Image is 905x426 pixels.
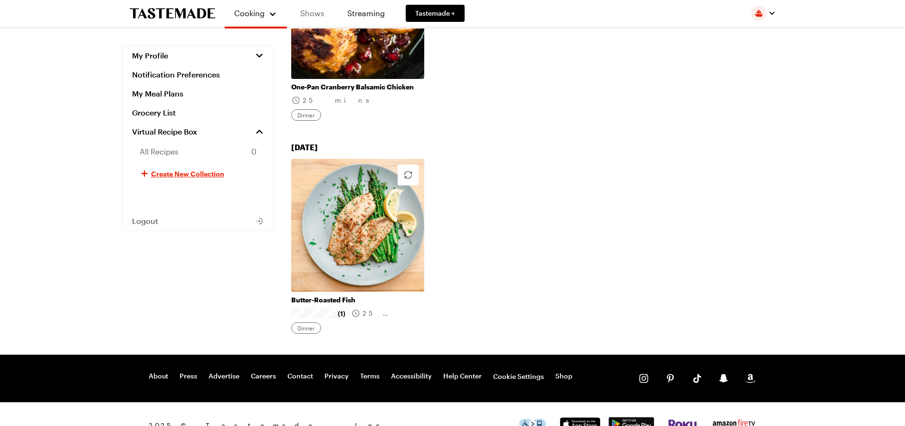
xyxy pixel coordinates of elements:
[251,146,257,157] span: 0
[123,141,274,162] a: All Recipes0
[209,372,239,381] a: Advertise
[130,8,215,19] a: To Tastemade Home Page
[291,83,424,91] a: One-Pan Cranberry Balsamic Chicken
[132,127,197,136] span: Virtual Recipe Box
[132,51,168,60] span: My Profile
[123,65,274,84] a: Notification Preferences
[391,372,432,381] a: Accessibility
[360,372,380,381] a: Terms
[291,296,424,304] a: Butter-Roasted Fish
[123,103,274,122] a: Grocery List
[140,146,179,157] span: All Recipes
[123,46,274,65] button: My Profile
[149,372,572,381] nav: Footer
[555,372,572,381] a: Shop
[287,372,313,381] a: Contact
[324,372,349,381] a: Privacy
[291,143,318,152] span: [DATE]
[180,372,197,381] a: Press
[493,372,544,381] button: Cookie Settings
[151,169,224,178] span: Create New Collection
[149,372,168,381] a: About
[751,6,776,21] button: Profile picture
[415,9,455,18] span: Tastemade +
[234,4,277,23] button: Cooking
[443,372,482,381] a: Help Center
[123,122,274,141] a: Virtual Recipe Box
[123,162,274,185] button: Create New Collection
[132,216,158,226] span: Logout
[751,6,766,21] img: Profile picture
[251,372,276,381] a: Careers
[123,84,274,103] a: My Meal Plans
[123,212,274,231] button: Logout
[406,5,465,22] a: Tastemade +
[234,9,265,18] span: Cooking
